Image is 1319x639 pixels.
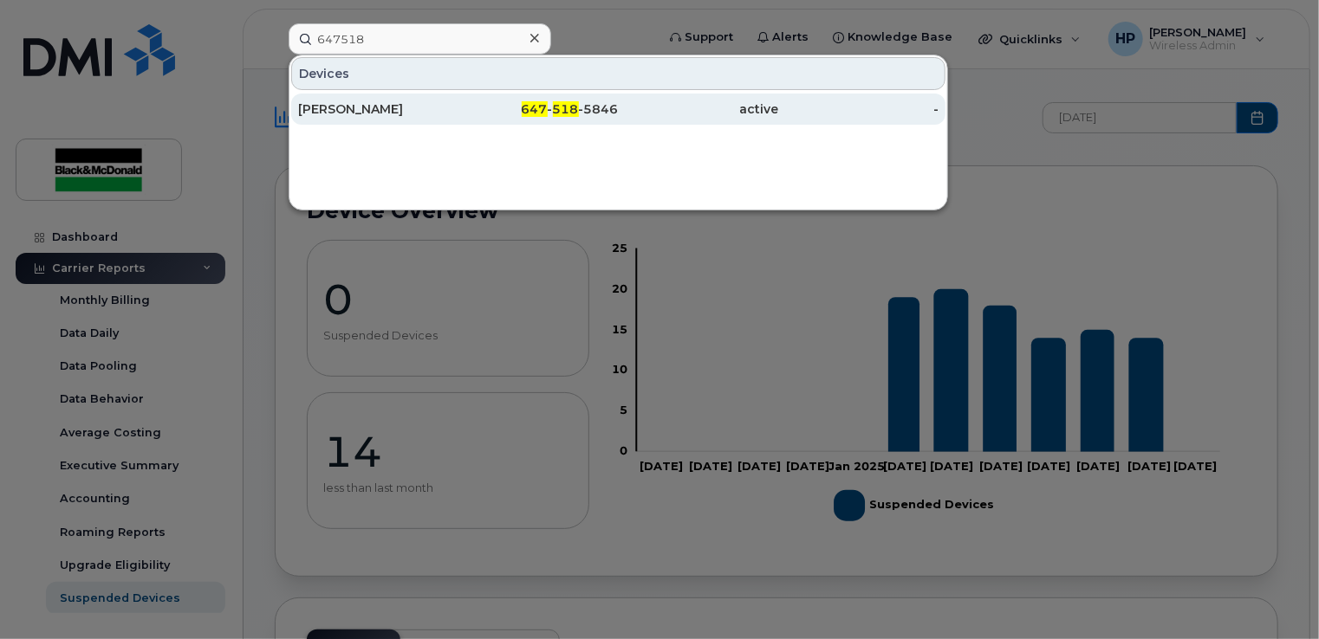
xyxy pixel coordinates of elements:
[619,100,779,118] div: active
[458,100,619,118] div: - -5846
[291,57,945,90] div: Devices
[298,100,458,118] div: [PERSON_NAME]
[522,101,548,117] span: 647
[291,94,945,125] a: [PERSON_NAME]647-518-5846active-
[553,101,579,117] span: 518
[778,100,939,118] div: -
